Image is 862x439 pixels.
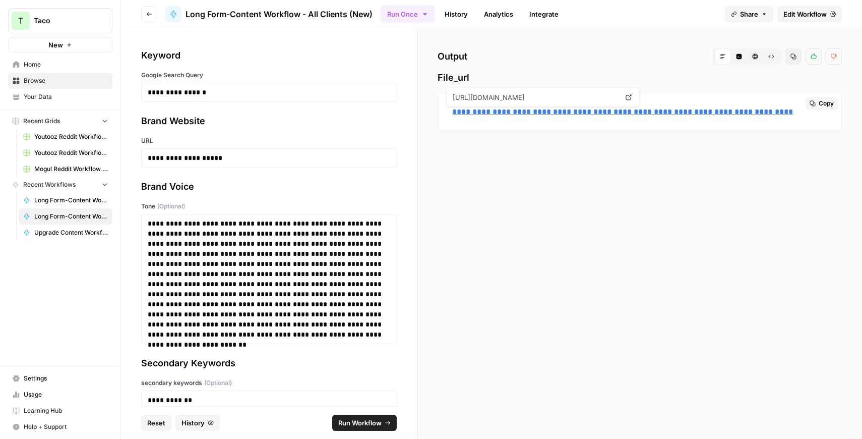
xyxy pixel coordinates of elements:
button: Run Workflow [332,415,397,431]
a: Youtooz Reddit Workflow Grid (1) [19,129,112,145]
button: Workspace: Taco [8,8,112,33]
span: Youtooz Reddit Workflow Grid [34,148,108,157]
a: Integrate [523,6,565,22]
a: Usage [8,387,112,403]
a: Mogul Reddit Workflow Grid (1) [19,161,112,177]
button: Recent Workflows [8,177,112,192]
a: Learning Hub [8,403,112,419]
span: Upgrade Content Workflow - Nurx [34,228,108,237]
a: Edit Workflow [777,6,842,22]
span: [URL][DOMAIN_NAME] [451,88,620,106]
button: Reset [141,415,171,431]
span: Long Form-Content Workflow - All Clients (New) [186,8,373,20]
span: Edit Workflow [783,9,827,19]
button: Help + Support [8,419,112,435]
a: Long Form-Content Workflow - All Clients (New) [19,208,112,225]
span: New [48,40,63,50]
button: Share [725,6,773,22]
span: Recent Workflows [23,180,76,189]
span: Long Form-Content Workflow - AI Clients (New) [34,196,108,205]
a: Your Data [8,89,112,105]
button: History [175,415,220,431]
div: Secondary Keywords [141,356,397,370]
span: Taco [34,16,95,26]
span: Home [24,60,108,69]
span: Your Data [24,92,108,101]
span: Help + Support [24,422,108,431]
span: Copy [819,99,834,108]
button: Copy [806,97,838,110]
button: New [8,37,112,52]
a: History [439,6,474,22]
label: URL [141,136,397,145]
a: Long Form-Content Workflow - All Clients (New) [165,6,373,22]
label: Tone [141,202,397,211]
span: File_url [438,71,842,85]
span: Long Form-Content Workflow - All Clients (New) [34,212,108,221]
div: Brand Voice [141,180,397,194]
a: Upgrade Content Workflow - Nurx [19,225,112,241]
label: secondary keywords [141,378,397,388]
a: Long Form-Content Workflow - AI Clients (New) [19,192,112,208]
span: (Optional) [204,378,232,388]
span: Browse [24,76,108,85]
span: Mogul Reddit Workflow Grid (1) [34,164,108,174]
button: Run Once [381,6,435,23]
span: Settings [24,374,108,383]
div: Keyword [141,48,397,63]
span: Youtooz Reddit Workflow Grid (1) [34,132,108,141]
span: History [181,418,205,428]
span: Learning Hub [24,406,108,415]
a: Analytics [478,6,519,22]
a: Home [8,57,112,73]
button: Recent Grids [8,114,112,129]
span: Share [740,9,758,19]
label: Google Search Query [141,71,397,80]
a: Youtooz Reddit Workflow Grid [19,145,112,161]
h2: Output [438,48,842,65]
span: Run Workflow [338,418,382,428]
div: Brand Website [141,114,397,128]
a: Browse [8,73,112,89]
span: T [18,15,23,27]
a: Settings [8,370,112,387]
span: Reset [147,418,165,428]
span: Usage [24,390,108,399]
span: (Optional) [157,202,185,211]
span: Recent Grids [23,117,60,126]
